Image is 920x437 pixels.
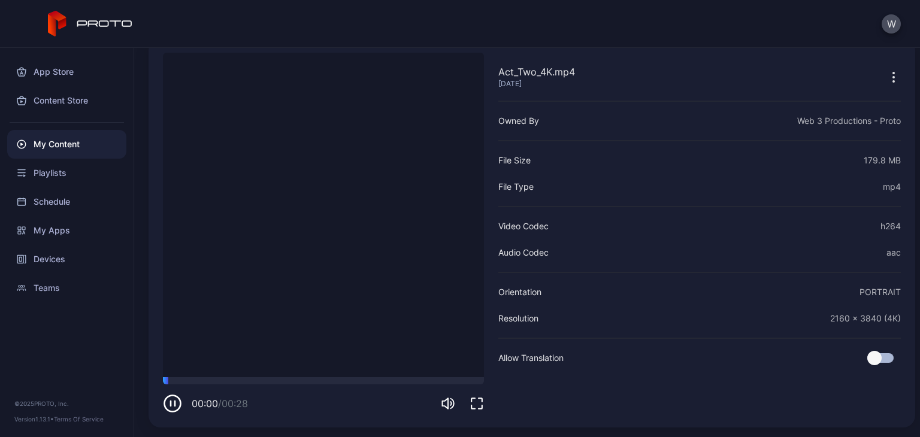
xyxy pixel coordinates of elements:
[498,219,549,233] div: Video Codec
[830,311,901,326] div: 2160 x 3840 (4K)
[498,114,539,128] div: Owned By
[498,180,534,194] div: File Type
[7,187,126,216] a: Schedule
[7,274,126,302] a: Teams
[498,285,541,299] div: Orientation
[864,153,901,168] div: 179.8 MB
[498,311,538,326] div: Resolution
[7,216,126,245] a: My Apps
[218,397,248,409] span: / 00:28
[882,14,901,34] button: W
[7,130,126,159] a: My Content
[14,399,119,408] div: © 2025 PROTO, Inc.
[498,153,531,168] div: File Size
[54,415,104,423] a: Terms Of Service
[498,351,564,365] div: Allow Translation
[14,415,54,423] span: Version 1.13.1 •
[498,245,549,260] div: Audio Codec
[883,180,901,194] div: mp4
[7,159,126,187] a: Playlists
[860,285,901,299] div: PORTRAIT
[163,53,484,377] video: Sorry, your browser doesn‘t support embedded videos
[797,114,901,128] div: Web 3 Productions - Proto
[7,57,126,86] a: App Store
[192,396,248,411] div: 00:00
[886,245,901,260] div: aac
[880,219,901,233] div: h264
[498,65,575,79] div: Act_Two_4K.mp4
[498,79,575,89] div: [DATE]
[7,86,126,115] a: Content Store
[7,245,126,274] a: Devices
